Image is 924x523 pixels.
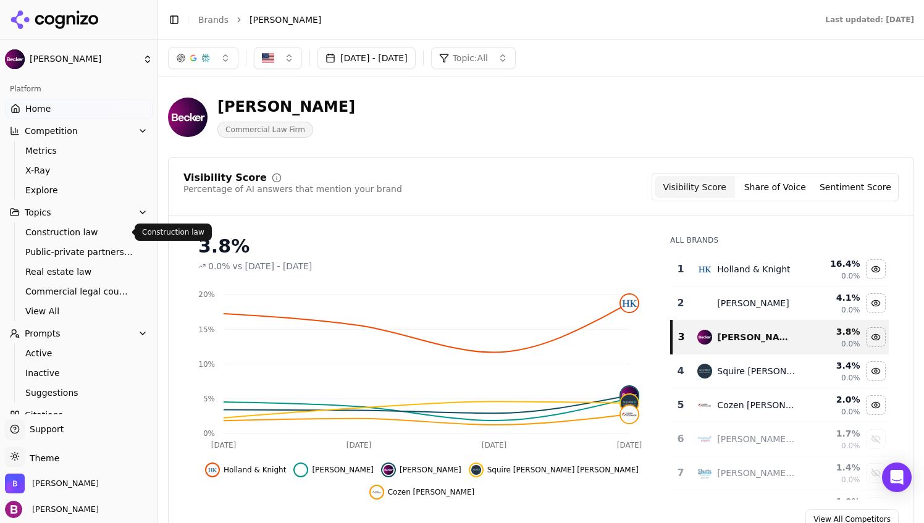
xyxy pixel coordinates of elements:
[882,462,912,492] div: Open Intercom Messenger
[198,360,215,369] tspan: 10%
[805,393,860,406] div: 2.0 %
[841,339,860,349] span: 0.0%
[671,388,889,422] tr: 5cozen o'connorCozen [PERSON_NAME]2.0%0.0%Hide cozen o'connor data
[203,395,215,403] tspan: 5%
[5,474,25,493] img: Becker
[250,14,321,26] span: [PERSON_NAME]
[25,206,51,219] span: Topics
[841,407,860,417] span: 0.0%
[697,398,712,412] img: cozen o'connor
[25,347,133,359] span: Active
[20,224,138,241] a: Construction law
[697,296,712,311] img: duane morris
[20,182,138,199] a: Explore
[5,99,153,119] a: Home
[805,427,860,440] div: 1.7 %
[20,384,138,401] a: Suggestions
[20,162,138,179] a: X-Ray
[717,433,795,445] div: [PERSON_NAME] Pepper
[866,293,886,313] button: Hide duane morris data
[30,54,138,65] span: [PERSON_NAME]
[346,441,372,450] tspan: [DATE]
[5,121,153,141] button: Competition
[20,345,138,362] a: Active
[262,52,274,64] img: United States
[5,324,153,343] button: Prompts
[676,398,685,412] div: 5
[296,465,306,475] img: duane morris
[5,501,22,518] img: Becker
[198,235,645,257] div: 3.8%
[697,466,712,480] img: shutts bowen
[198,15,229,25] a: Brands
[20,263,138,280] a: Real estate law
[27,504,99,515] span: [PERSON_NAME]
[621,395,638,412] img: squire patton boggs
[487,465,639,475] span: Squire [PERSON_NAME] [PERSON_NAME]
[400,465,461,475] span: [PERSON_NAME]
[208,465,217,475] img: holland & knight
[676,364,685,379] div: 4
[25,409,63,421] span: Citations
[20,283,138,300] a: Commercial legal counsel
[381,462,461,477] button: Hide becker data
[208,260,230,272] span: 0.0%
[866,361,886,381] button: Hide squire patton boggs data
[469,462,639,477] button: Hide squire patton boggs data
[671,354,889,388] tr: 4squire patton boggsSquire [PERSON_NAME] [PERSON_NAME]3.4%0.0%Hide squire patton boggs data
[20,243,138,261] a: Public-private partnerships
[5,501,99,518] button: Open user button
[217,122,313,138] span: Commercial Law Firm
[25,103,51,115] span: Home
[205,462,286,477] button: Hide holland & knight data
[735,176,815,198] button: Share of Voice
[25,184,133,196] span: Explore
[20,364,138,382] a: Inactive
[805,291,860,304] div: 4.1 %
[5,474,99,493] button: Open organization switcher
[670,235,889,245] div: All Brands
[482,441,507,450] tspan: [DATE]
[168,98,208,137] img: Becker
[805,461,860,474] div: 1.4 %
[20,142,138,159] a: Metrics
[198,290,215,299] tspan: 20%
[866,463,886,483] button: Show shutts bowen data
[671,253,889,287] tr: 1holland & knightHolland & Knight16.4%0.0%Hide holland & knight data
[25,285,133,298] span: Commercial legal counsel
[866,259,886,279] button: Hide holland & knight data
[142,227,204,237] p: Construction law
[388,487,475,497] span: Cozen [PERSON_NAME]
[671,422,889,456] tr: 6troutman pepper[PERSON_NAME] Pepper1.7%0.0%Show troutman pepper data
[717,399,795,411] div: Cozen [PERSON_NAME]
[453,52,488,64] span: Topic: All
[805,495,860,508] div: 1.0 %
[217,97,355,117] div: [PERSON_NAME]
[697,330,712,345] img: becker
[293,462,374,477] button: Hide duane morris data
[32,478,99,489] span: Becker
[866,395,886,415] button: Hide cozen o'connor data
[25,327,61,340] span: Prompts
[717,263,790,275] div: Holland & Knight
[25,125,78,137] span: Competition
[671,287,889,320] tr: 2duane morris[PERSON_NAME]4.1%0.0%Hide duane morris data
[183,173,267,183] div: Visibility Score
[717,467,795,479] div: [PERSON_NAME] [PERSON_NAME]
[203,429,215,438] tspan: 0%
[25,367,133,379] span: Inactive
[25,387,133,399] span: Suggestions
[805,325,860,338] div: 3.8 %
[841,475,860,485] span: 0.0%
[717,365,795,377] div: Squire [PERSON_NAME] [PERSON_NAME]
[25,246,133,258] span: Public-private partnerships
[717,297,789,309] div: [PERSON_NAME]
[20,303,138,320] a: View All
[866,497,886,517] button: Show gray robinson data
[25,226,133,238] span: Construction law
[5,79,153,99] div: Platform
[312,465,374,475] span: [PERSON_NAME]
[671,320,889,354] tr: 3becker[PERSON_NAME]3.8%0.0%Hide becker data
[183,183,402,195] div: Percentage of AI answers that mention your brand
[224,465,286,475] span: Holland & Knight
